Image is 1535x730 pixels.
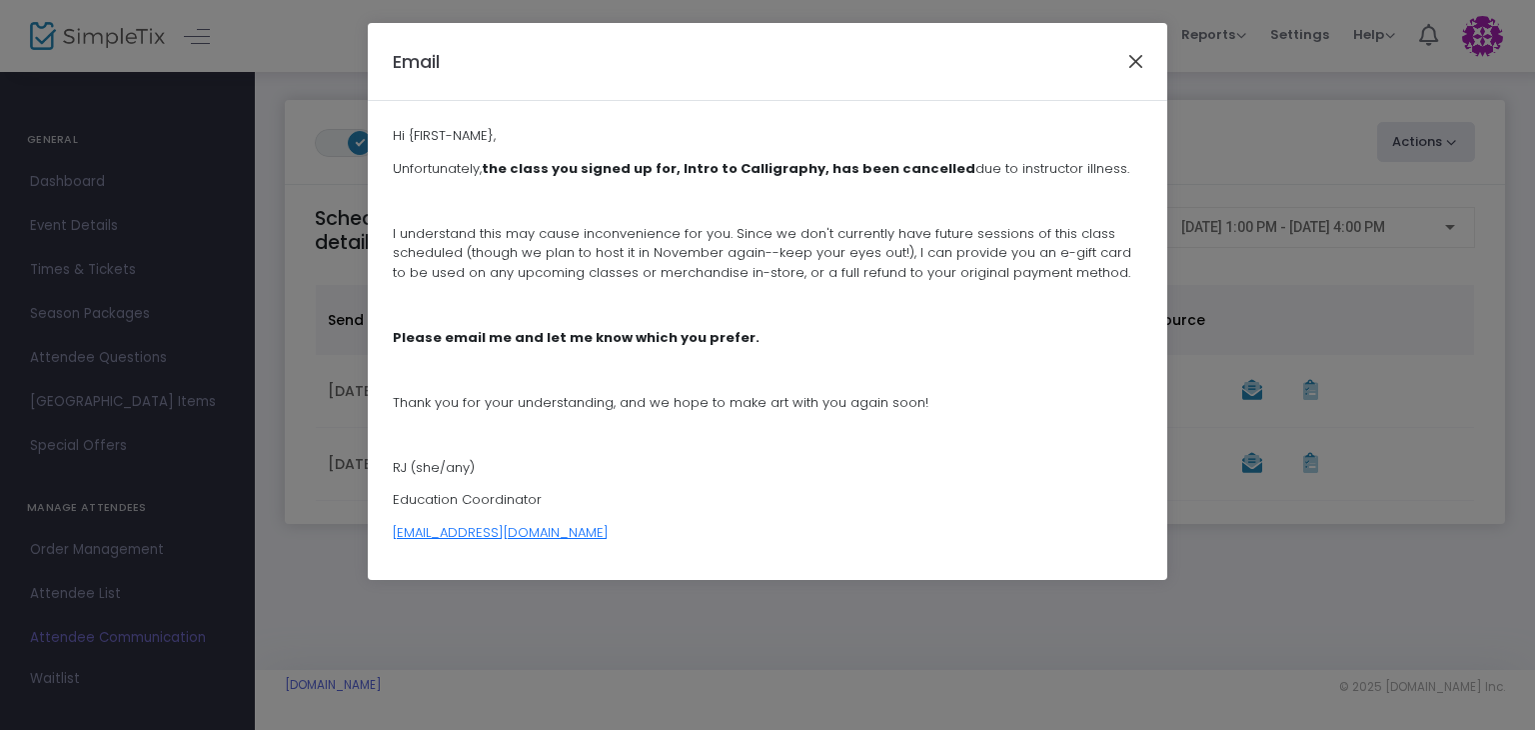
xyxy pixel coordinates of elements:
span: I understand this may cause inconvenience for you. Since we don't currently have future sessions ... [393,224,1131,282]
span: Unfortunately, due to instructor illness. [393,159,1129,178]
span: Hi {FIRST-NAME}, [393,126,496,145]
button: Close [1123,48,1149,74]
strong: the class you signed up for, Intro to Calligraphy, has been cancelled [482,159,975,178]
span: Thank you for your understanding, and we hope to make art with you again soon! [393,393,928,412]
h4: Email [393,48,440,75]
strong: Please email me and let me know which you prefer. [393,328,760,347]
span: RJ (she/any) [393,458,475,477]
a: [EMAIL_ADDRESS][DOMAIN_NAME] [393,523,609,542]
span: Education Coordinator [393,490,542,509]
